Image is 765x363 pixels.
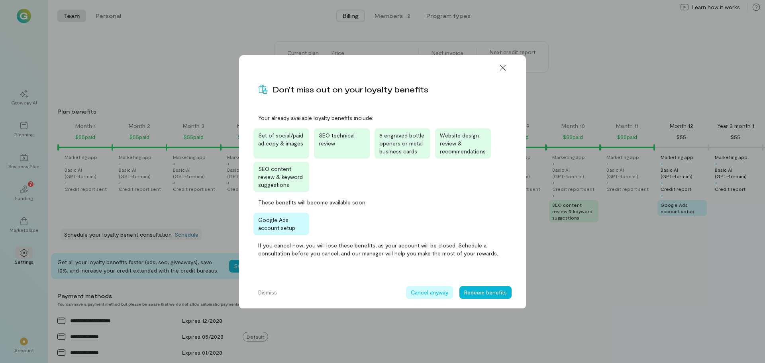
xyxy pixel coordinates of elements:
[440,132,486,155] span: Website design review & recommendations
[253,286,282,299] button: Dismiss
[459,286,512,299] button: Redeem benefits
[406,286,453,299] button: Cancel anyway
[258,198,507,206] span: These benefits will become available soon:
[258,216,295,231] span: Google Ads account setup
[258,114,507,122] span: Your already available loyalty benefits include:
[273,84,428,95] div: Don’t miss out on your loyalty benefits
[258,132,303,147] span: Set of social/paid ad copy & images
[258,165,303,188] span: SEO content review & keyword suggestions
[258,241,507,257] span: If you cancel now, you will lose these benefits, as your account will be closed. Schedule a consu...
[379,132,424,155] span: 5 engraved bottle openers or metal business cards
[319,132,355,147] span: SEO technical review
